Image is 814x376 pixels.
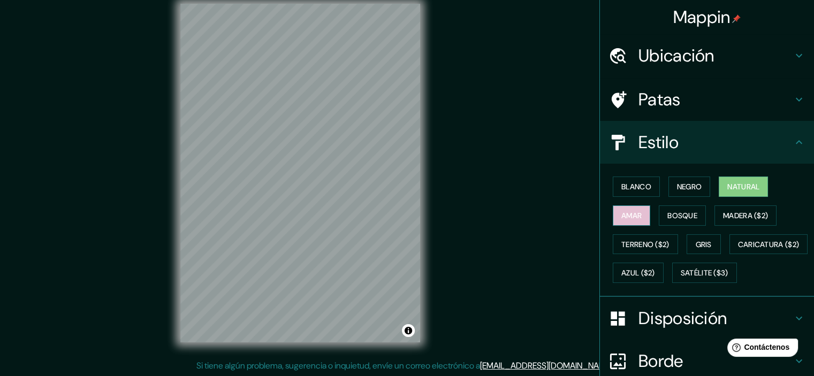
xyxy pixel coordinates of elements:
[659,205,706,226] button: Bosque
[729,234,808,255] button: Caricatura ($2)
[681,268,728,278] font: Satélite ($3)
[638,88,681,111] font: Patas
[621,268,655,278] font: Azul ($2)
[738,240,800,249] font: Caricatura ($2)
[621,211,642,220] font: Amar
[613,205,650,226] button: Amar
[687,234,721,255] button: Gris
[714,205,777,226] button: Madera ($2)
[667,211,697,220] font: Bosque
[696,240,712,249] font: Gris
[638,44,714,67] font: Ubicación
[196,360,480,371] font: Si tiene algún problema, sugerencia o inquietud, envíe un correo electrónico a
[613,234,678,255] button: Terreno ($2)
[600,297,814,340] div: Disposición
[727,182,759,191] font: Natural
[723,211,768,220] font: Madera ($2)
[638,350,683,372] font: Borde
[638,307,727,329] font: Disposición
[732,14,741,23] img: pin-icon.png
[719,334,802,364] iframe: Lanzador de widgets de ayuda
[600,121,814,164] div: Estilo
[621,240,670,249] font: Terreno ($2)
[613,177,660,197] button: Blanco
[480,360,612,371] a: [EMAIL_ADDRESS][DOMAIN_NAME]
[600,78,814,121] div: Patas
[638,131,679,154] font: Estilo
[621,182,651,191] font: Blanco
[613,263,664,283] button: Azul ($2)
[673,6,731,28] font: Mappin
[668,177,711,197] button: Negro
[719,177,768,197] button: Natural
[677,182,702,191] font: Negro
[402,324,415,337] button: Activar o desactivar atribución
[672,263,737,283] button: Satélite ($3)
[600,34,814,77] div: Ubicación
[180,4,420,342] canvas: Mapa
